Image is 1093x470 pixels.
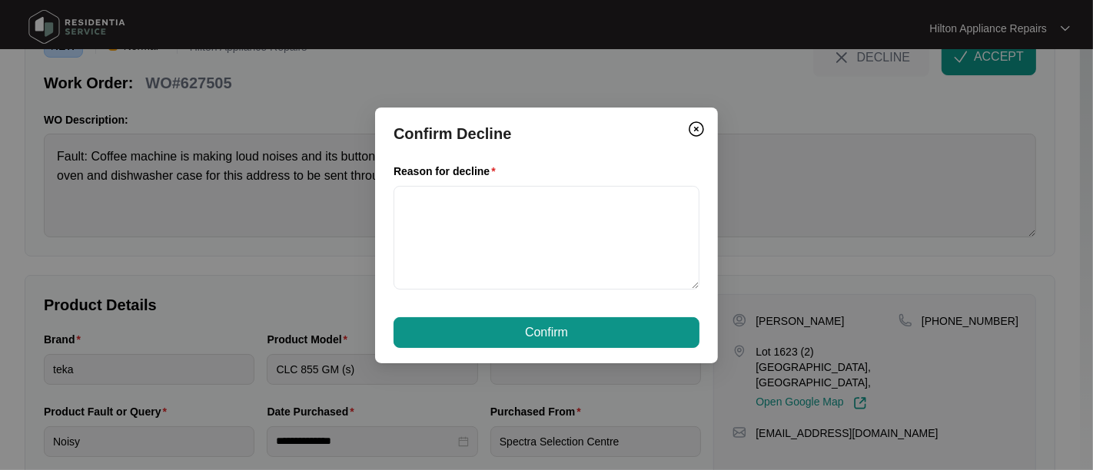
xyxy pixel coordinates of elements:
[684,117,709,141] button: Close
[394,316,699,347] button: Confirm
[525,323,568,341] span: Confirm
[687,120,706,138] img: closeCircle
[394,186,699,290] textarea: Reason for decline
[394,123,699,144] p: Confirm Decline
[394,164,502,179] label: Reason for decline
